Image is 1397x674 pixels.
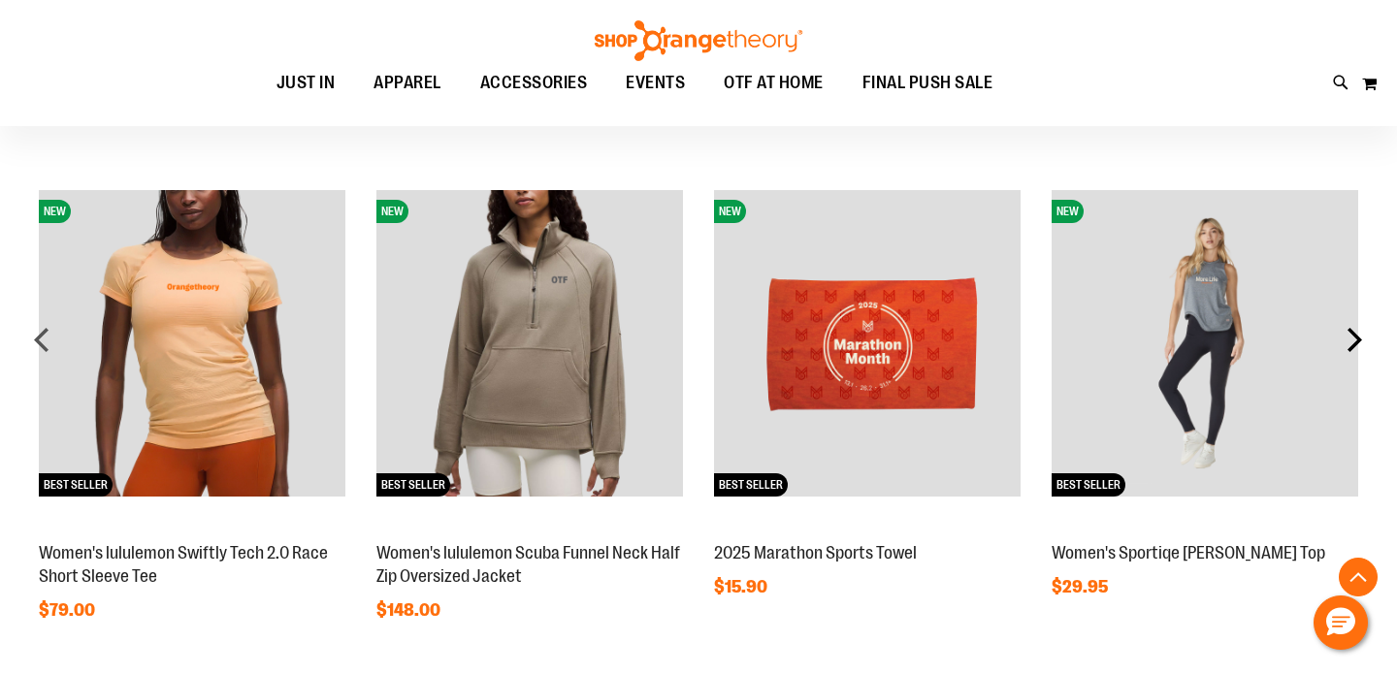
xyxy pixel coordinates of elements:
span: $29.95 [1052,577,1111,596]
img: 2025 Marathon Sports Towel [714,190,1021,497]
a: OTF AT HOME [704,61,843,106]
span: NEW [1052,200,1084,223]
span: $148.00 [376,600,443,620]
a: 2025 Marathon Sports Towel [714,543,917,562]
a: Women's Sportiqe Janie Tank TopNEWBEST SELLER [1052,522,1358,537]
span: ACCESSORIES [480,61,588,105]
span: BEST SELLER [39,473,113,497]
img: Women's lululemon Swiftly Tech 2.0 Race Short Sleeve Tee [39,190,345,497]
div: next [1335,320,1374,359]
a: Women's lululemon Scuba Funnel Neck Half Zip Oversized JacketNEWBEST SELLER [376,522,683,537]
a: Women's Sportiqe [PERSON_NAME] Top [1052,543,1325,562]
img: Shop Orangetheory [592,20,805,61]
a: Women's lululemon Scuba Funnel Neck Half Zip Oversized Jacket [376,543,680,586]
span: NEW [714,200,746,223]
span: EVENTS [626,61,685,105]
span: $15.90 [714,577,770,596]
div: prev [23,320,62,359]
span: APPAREL [374,61,441,105]
span: NEW [376,200,408,223]
span: BEST SELLER [714,473,788,497]
a: 2025 Marathon Sports TowelNEWBEST SELLER [714,522,1021,537]
span: FINAL PUSH SALE [862,61,993,105]
a: Women's lululemon Swiftly Tech 2.0 Race Short Sleeve Tee [39,543,328,586]
button: Back To Top [1339,558,1378,596]
button: Hello, have a question? Let’s chat. [1314,595,1368,650]
span: OTF AT HOME [724,61,824,105]
span: BEST SELLER [1052,473,1125,497]
img: Women's lululemon Scuba Funnel Neck Half Zip Oversized Jacket [376,190,683,497]
span: NEW [39,200,71,223]
span: BEST SELLER [376,473,450,497]
a: APPAREL [354,61,461,106]
a: Women's lululemon Swiftly Tech 2.0 Race Short Sleeve TeeNEWBEST SELLER [39,522,345,537]
img: Women's Sportiqe Janie Tank Top [1052,190,1358,497]
a: EVENTS [606,61,704,106]
a: JUST IN [257,61,355,106]
a: FINAL PUSH SALE [843,61,1013,106]
span: $79.00 [39,600,98,620]
a: ACCESSORIES [461,61,607,106]
span: JUST IN [276,61,336,105]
